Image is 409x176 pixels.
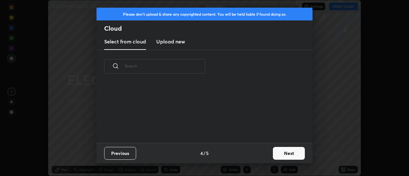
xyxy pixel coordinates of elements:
h3: Select from cloud [104,38,146,45]
button: Previous [104,147,136,160]
h2: Cloud [104,24,313,33]
div: Please don't upload & share any copyrighted content. You will be held liable if found doing so. [96,8,313,20]
button: Next [273,147,305,160]
h4: 4 [200,150,203,157]
h3: Upload new [156,38,185,45]
h4: / [204,150,205,157]
h4: 5 [206,150,209,157]
input: Search [125,52,205,80]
